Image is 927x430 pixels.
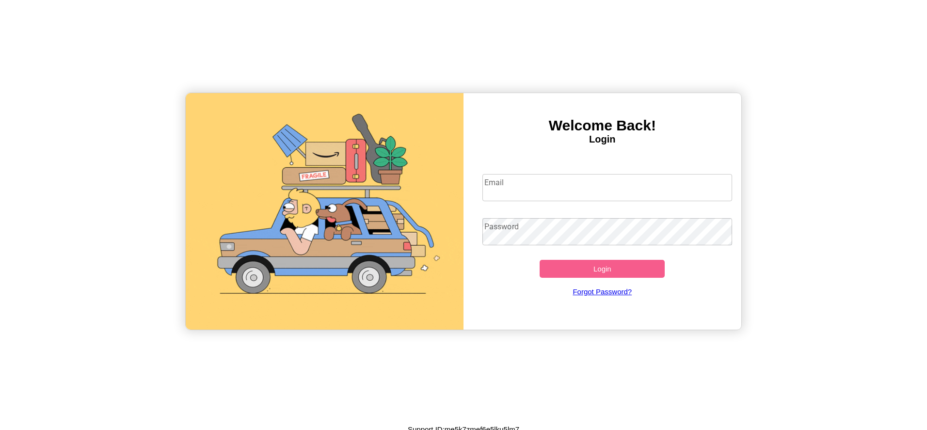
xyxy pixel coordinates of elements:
[463,117,741,134] h3: Welcome Back!
[463,134,741,145] h4: Login
[540,260,665,278] button: Login
[186,93,463,330] img: gif
[478,278,727,305] a: Forgot Password?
